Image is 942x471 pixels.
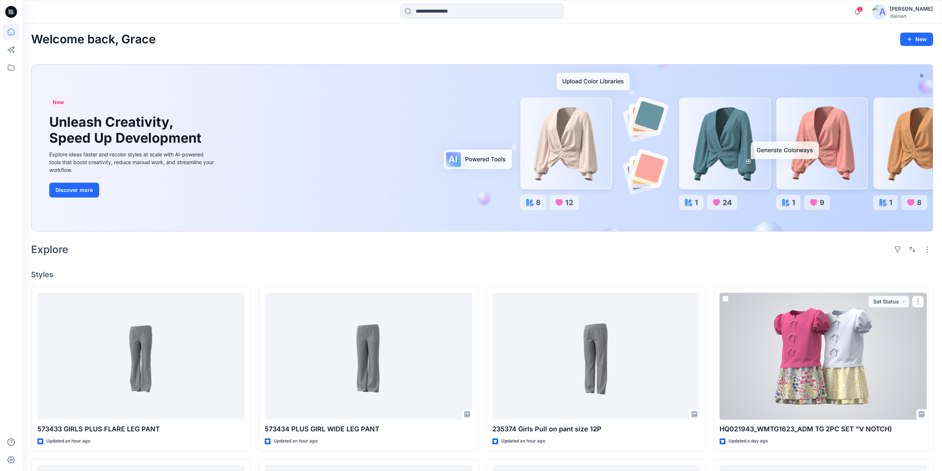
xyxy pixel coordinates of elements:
[37,293,245,420] a: 573433 GIRLS PLUS FLARE LEG PANT
[31,270,933,279] h4: Styles
[492,293,700,420] a: 235374 Girls Pull on pant size 12P
[31,33,156,46] h2: Welcome back, Grace
[53,98,64,107] span: New
[857,6,863,12] span: 2
[31,243,68,255] h2: Explore
[49,183,216,198] a: Discover more
[37,424,245,434] p: 573433 GIRLS PLUS FLARE LEG PANT
[492,424,700,434] p: 235374 Girls Pull on pant size 12P
[501,437,545,445] p: Updated an hour ago
[890,13,933,19] div: Walmart
[46,437,90,445] p: Updated an hour ago
[265,424,472,434] p: 573434 PLUS GIRL WIDE LEG PANT
[265,293,472,420] a: 573434 PLUS GIRL WIDE LEG PANT
[720,424,927,434] p: HQ021943_WMTG1623_ADM TG 2PC SET "V NOTCH)
[728,437,768,445] p: Updated a day ago
[274,437,318,445] p: Updated an hour ago
[49,150,216,174] div: Explore ideas faster and recolor styles at scale with AI-powered tools that boost creativity, red...
[900,33,933,46] button: New
[890,4,933,13] div: [PERSON_NAME]
[49,183,99,198] button: Discover more
[49,114,205,146] h1: Unleash Creativity, Speed Up Development
[720,293,927,420] a: HQ021943_WMTG1623_ADM TG 2PC SET "V NOTCH)
[872,4,887,19] img: avatar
